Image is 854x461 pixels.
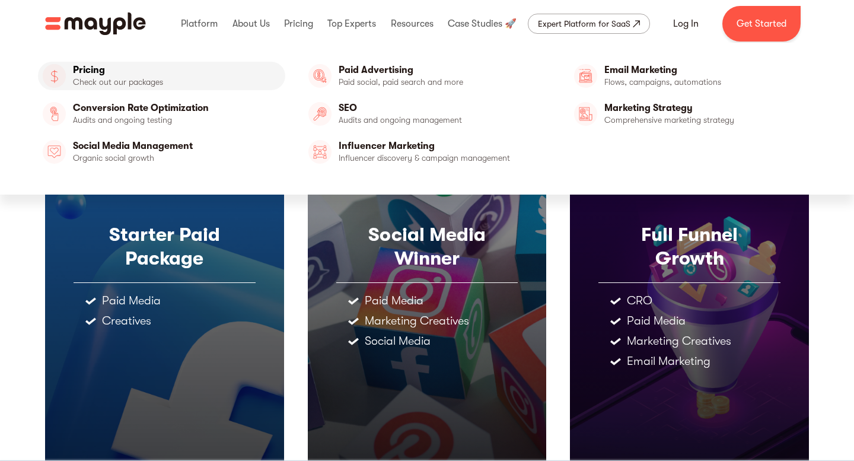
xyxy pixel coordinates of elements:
[528,14,650,34] a: Expert Platform for SaaS
[388,5,436,43] div: Resources
[178,5,221,43] div: Platform
[627,295,652,307] div: CRO
[627,335,731,347] div: Marketing Creatives
[365,335,431,347] div: Social Media
[627,355,710,367] div: Email Marketing
[45,12,146,35] a: home
[45,12,146,35] img: Mayple logo
[324,5,379,43] div: Top Experts
[627,315,686,327] div: Paid Media
[336,223,518,271] div: Social Media Winner
[598,223,780,271] div: Full Funnel Growth
[659,9,713,38] a: Log In
[102,315,151,327] div: Creatives
[722,6,801,42] a: Get Started
[230,5,273,43] div: About Us
[365,315,469,327] div: Marketing Creatives
[795,404,854,461] iframe: Chat Widget
[281,5,316,43] div: Pricing
[74,223,256,271] div: Starter Paid Package
[365,295,423,307] div: Paid Media
[102,295,161,307] div: Paid Media
[538,17,630,31] div: Expert Platform for SaaS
